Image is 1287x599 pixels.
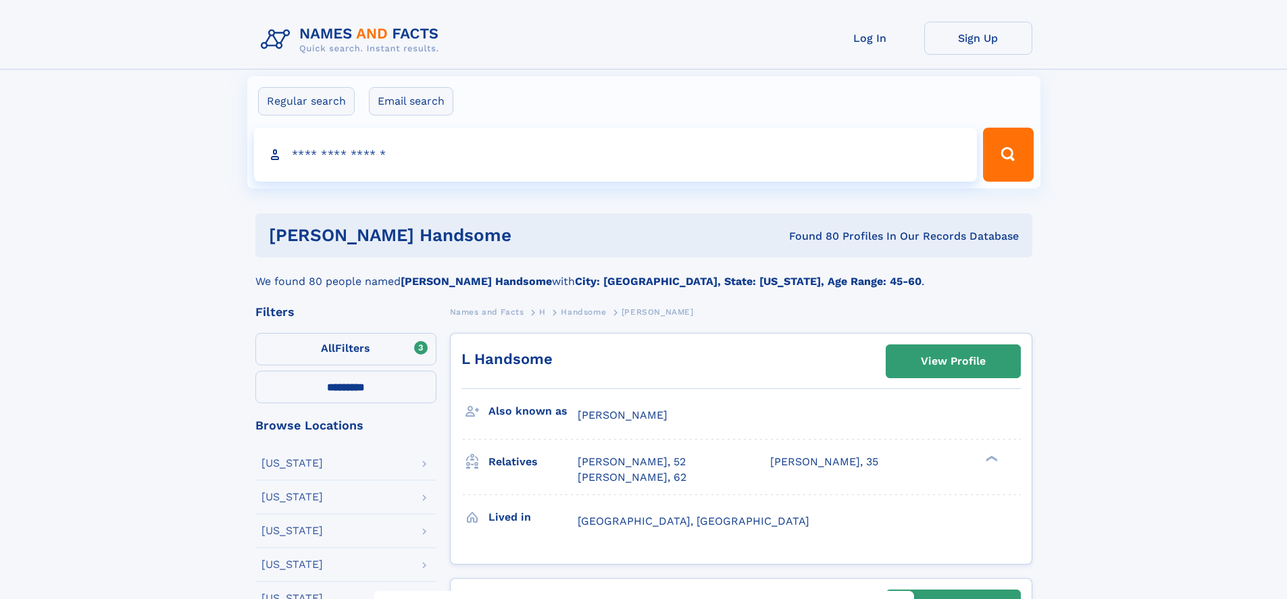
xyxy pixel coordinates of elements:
[578,409,667,421] span: [PERSON_NAME]
[488,506,578,529] h3: Lived in
[255,333,436,365] label: Filters
[816,22,924,55] a: Log In
[255,257,1032,290] div: We found 80 people named with .
[369,87,453,115] label: Email search
[261,525,323,536] div: [US_STATE]
[921,346,986,377] div: View Profile
[983,128,1033,182] button: Search Button
[561,303,606,320] a: Handsome
[461,350,553,367] a: L Handsome
[261,559,323,570] div: [US_STATE]
[488,450,578,473] h3: Relatives
[401,275,552,288] b: [PERSON_NAME] Handsome
[924,22,1032,55] a: Sign Up
[622,307,694,317] span: [PERSON_NAME]
[561,307,606,317] span: Handsome
[982,454,999,463] div: ❯
[261,492,323,502] div: [US_STATE]
[269,227,651,244] h1: [PERSON_NAME] handsome
[321,342,335,355] span: All
[770,454,878,469] a: [PERSON_NAME], 35
[578,515,809,527] span: [GEOGRAPHIC_DATA], [GEOGRAPHIC_DATA]
[255,419,436,432] div: Browse Locations
[261,458,323,469] div: [US_STATE]
[578,454,686,469] a: [PERSON_NAME], 52
[255,22,450,58] img: Logo Names and Facts
[539,303,546,320] a: H
[578,470,686,485] a: [PERSON_NAME], 62
[488,400,578,423] h3: Also known as
[650,229,1019,244] div: Found 80 Profiles In Our Records Database
[450,303,524,320] a: Names and Facts
[886,345,1020,377] a: View Profile
[575,275,922,288] b: City: [GEOGRAPHIC_DATA], State: [US_STATE], Age Range: 45-60
[258,87,355,115] label: Regular search
[539,307,546,317] span: H
[254,128,978,182] input: search input
[255,306,436,318] div: Filters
